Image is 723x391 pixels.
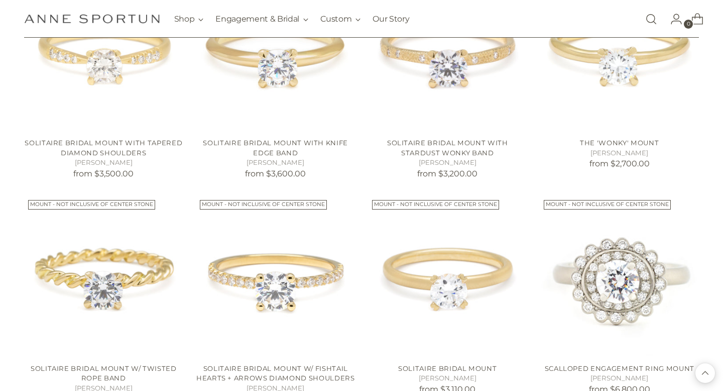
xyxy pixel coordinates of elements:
[695,363,715,383] button: Back to top
[540,148,699,158] h5: [PERSON_NAME]
[24,14,160,24] a: Anne Sportun Fine Jewellery
[580,139,659,147] a: The 'Wonky' Mount
[24,196,183,355] img: Solitaire Bridal Mount W/ Twsited Rope Band - Anne Sportun Fine Jewellery
[387,139,508,157] a: Solitaire Bridal Mount with Stardust Wonky Band
[196,196,355,356] a: Solitaire Bridal Mount W/ Fishtail Hearts + Arrows Diamond Shoulders
[196,168,355,180] p: from $3,600.00
[31,364,177,382] a: Solitaire Bridal Mount W/ Twisted Rope Band
[540,196,699,356] img: Scalloped Engagement Ring - Anne Sportun Fine Jewellery
[398,364,497,372] a: Solitaire Bridal Mount
[24,158,183,168] h5: [PERSON_NAME]
[174,8,204,30] button: Shop
[368,158,527,168] h5: [PERSON_NAME]
[196,158,355,168] h5: [PERSON_NAME]
[320,8,360,30] button: Custom
[540,196,699,356] a: Scalloped Engagement Ring Mount
[196,364,355,382] a: Solitaire Bridal Mount W/ Fishtail Hearts + Arrows Diamond Shoulders
[641,9,661,29] a: Open search modal
[540,158,699,170] p: from $2,700.00
[368,168,527,180] p: from $3,200.00
[368,373,527,383] h5: [PERSON_NAME]
[203,139,348,157] a: Solitaire Bridal Mount with Knife Edge Band
[196,196,355,356] img: Solitaire Bridal Mount W/ Fishtail Hearts + Arrows Diamond Shoulders - Anne Sportun Fine Jewellery
[215,8,308,30] button: Engagement & Bridal
[24,168,183,180] p: from $3,500.00
[368,196,527,355] a: Solitaire Bridal Mount
[684,20,693,29] span: 0
[24,196,183,355] a: Solitaire Bridal Mount W/ Twisted Rope Band
[540,373,699,383] h5: [PERSON_NAME]
[368,196,527,355] img: Solitaire Bridal Mount - Anne Sportun Fine Jewellery
[545,364,694,372] a: Scalloped Engagement Ring Mount
[373,8,409,30] a: Our Story
[683,9,703,29] a: Open cart modal
[25,139,182,157] a: Solitaire Bridal Mount with Tapered Diamond Shoulders
[662,9,682,29] a: Go to the account page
